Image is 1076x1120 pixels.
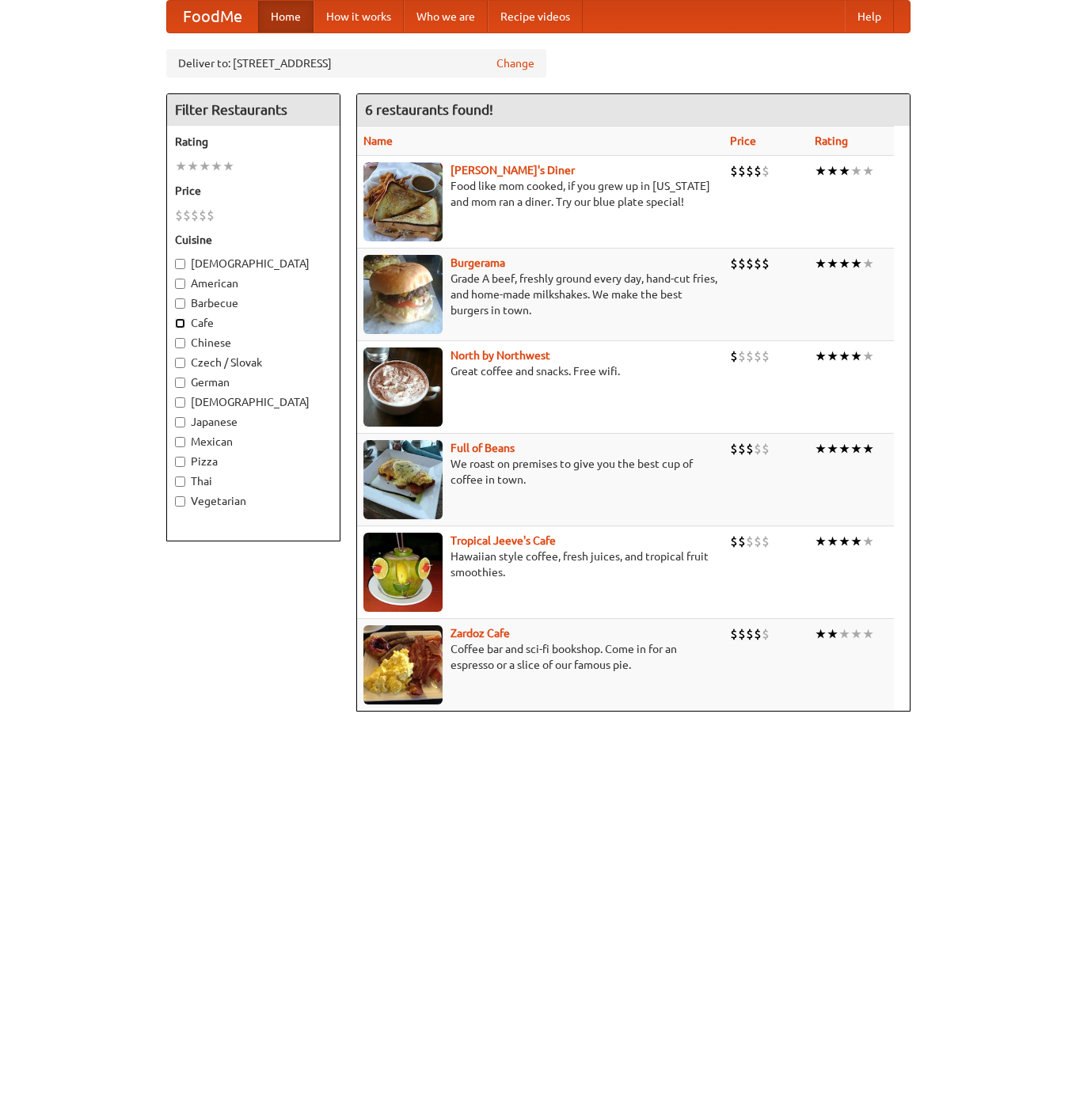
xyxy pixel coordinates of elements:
[363,456,717,488] p: We roast on premises to give you the best cup of coffee in town.
[363,440,443,519] img: beans.jpg
[862,533,874,550] li: ★
[754,625,762,643] li: $
[167,94,340,126] h4: Filter Restaurants
[183,207,191,224] li: $
[175,417,185,427] input: Japanese
[175,158,187,175] li: ★
[746,347,754,365] li: $
[175,374,332,390] label: German
[862,162,874,180] li: ★
[363,549,717,580] p: Hawaiian style coffee, fresh juices, and tropical fruit smoothies.
[762,533,770,550] li: $
[862,347,874,365] li: ★
[850,347,862,365] li: ★
[175,275,332,291] label: American
[738,533,746,550] li: $
[451,164,575,177] a: [PERSON_NAME]'s Diner
[175,232,332,248] h5: Cuisine
[175,378,185,388] input: German
[838,162,850,180] li: ★
[175,335,332,351] label: Chinese
[862,625,874,643] li: ★
[838,255,850,272] li: ★
[746,625,754,643] li: $
[363,347,443,427] img: north.jpg
[827,625,838,643] li: ★
[862,440,874,457] li: ★
[451,256,505,269] a: Burgerama
[363,162,443,241] img: sallys.jpg
[175,259,185,269] input: [DEMOGRAPHIC_DATA]
[827,162,838,180] li: ★
[850,440,862,457] li: ★
[815,255,827,272] li: ★
[175,295,332,311] label: Barbecue
[845,1,894,32] a: Help
[187,158,199,175] li: ★
[207,207,215,224] li: $
[191,207,199,224] li: $
[754,533,762,550] li: $
[850,162,862,180] li: ★
[175,355,332,370] label: Czech / Slovak
[175,394,332,410] label: [DEMOGRAPHIC_DATA]
[762,255,770,272] li: $
[815,347,827,365] li: ★
[496,55,534,71] a: Change
[175,279,185,289] input: American
[827,440,838,457] li: ★
[451,442,515,454] a: Full of Beans
[363,533,443,612] img: jeeves.jpg
[175,476,185,487] input: Thai
[175,493,332,509] label: Vegetarian
[199,207,207,224] li: $
[175,358,185,368] input: Czech / Slovak
[175,298,185,309] input: Barbecue
[850,533,862,550] li: ★
[175,338,185,348] input: Chinese
[730,347,738,365] li: $
[746,162,754,180] li: $
[730,625,738,643] li: $
[762,162,770,180] li: $
[730,135,756,147] a: Price
[175,414,332,430] label: Japanese
[815,533,827,550] li: ★
[451,534,556,547] a: Tropical Jeeve's Cafe
[738,347,746,365] li: $
[222,158,234,175] li: ★
[838,533,850,550] li: ★
[762,625,770,643] li: $
[746,533,754,550] li: $
[175,437,185,447] input: Mexican
[363,255,443,334] img: burgerama.jpg
[838,440,850,457] li: ★
[175,134,332,150] h5: Rating
[815,440,827,457] li: ★
[730,533,738,550] li: $
[451,349,550,362] a: North by Northwest
[738,440,746,457] li: $
[175,397,185,408] input: [DEMOGRAPHIC_DATA]
[363,271,717,318] p: Grade A beef, freshly ground every day, hand-cut fries, and home-made milkshakes. We make the bes...
[363,625,443,704] img: zardoz.jpg
[754,440,762,457] li: $
[746,255,754,272] li: $
[730,440,738,457] li: $
[762,347,770,365] li: $
[730,255,738,272] li: $
[754,347,762,365] li: $
[738,162,746,180] li: $
[175,434,332,450] label: Mexican
[451,627,510,640] b: Zardoz Cafe
[314,1,404,32] a: How it works
[363,641,717,673] p: Coffee bar and sci-fi bookshop. Come in for an espresso or a slice of our famous pie.
[815,625,827,643] li: ★
[175,496,185,507] input: Vegetarian
[175,315,332,331] label: Cafe
[738,255,746,272] li: $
